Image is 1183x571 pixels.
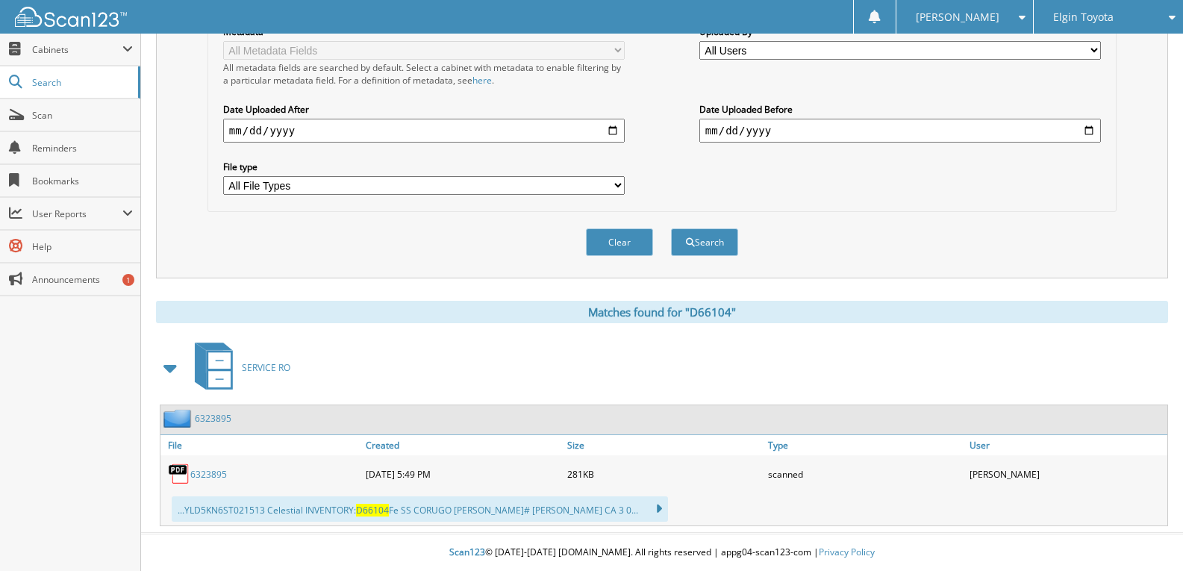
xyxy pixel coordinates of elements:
div: [PERSON_NAME] [966,459,1167,489]
span: D66104 [356,504,389,517]
span: Scan [32,109,133,122]
div: © [DATE]-[DATE] [DOMAIN_NAME]. All rights reserved | appg04-scan123-com | [141,534,1183,571]
div: 281KB [564,459,765,489]
label: Date Uploaded After [223,103,625,116]
img: PDF.png [168,463,190,485]
span: Scan123 [449,546,485,558]
span: Help [32,240,133,253]
div: scanned [764,459,966,489]
div: 1 [122,274,134,286]
input: end [699,119,1101,143]
span: Bookmarks [32,175,133,187]
span: Announcements [32,273,133,286]
div: ...YLD5KN6ST021513 Celestial INVENTORY: Fe SS CORUGO [PERSON_NAME]# [PERSON_NAME] CA 3 0... [172,496,668,522]
a: User [966,435,1167,455]
div: All metadata fields are searched by default. Select a cabinet with metadata to enable filtering b... [223,61,625,87]
button: Search [671,228,738,256]
a: Type [764,435,966,455]
a: 6323895 [190,468,227,481]
span: User Reports [32,208,122,220]
a: SERVICE RO [186,338,290,397]
span: SERVICE RO [242,361,290,374]
label: Date Uploaded Before [699,103,1101,116]
a: File [160,435,362,455]
span: [PERSON_NAME] [916,13,999,22]
span: Reminders [32,142,133,155]
a: Size [564,435,765,455]
span: Search [32,76,131,89]
div: Matches found for "D66104" [156,301,1168,323]
input: start [223,119,625,143]
img: folder2.png [163,409,195,428]
button: Clear [586,228,653,256]
a: 6323895 [195,412,231,425]
div: [DATE] 5:49 PM [362,459,564,489]
a: here [472,74,492,87]
a: Privacy Policy [819,546,875,558]
span: Elgin Toyota [1053,13,1114,22]
img: scan123-logo-white.svg [15,7,127,27]
span: Cabinets [32,43,122,56]
a: Created [362,435,564,455]
label: File type [223,160,625,173]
